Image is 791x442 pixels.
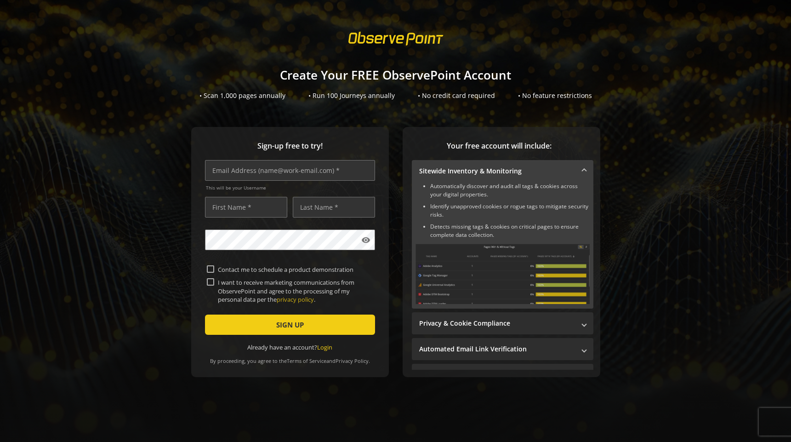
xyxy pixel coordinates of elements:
label: Contact me to schedule a product demonstration [214,265,373,274]
mat-expansion-panel-header: Sitewide Inventory & Monitoring [412,160,593,182]
div: • No feature restrictions [518,91,592,100]
div: • No credit card required [418,91,495,100]
input: Email Address (name@work-email.com) * [205,160,375,181]
mat-panel-title: Automated Email Link Verification [419,344,575,354]
a: Privacy Policy [336,357,369,364]
mat-expansion-panel-header: Performance Monitoring with Web Vitals [412,364,593,386]
mat-expansion-panel-header: Privacy & Cookie Compliance [412,312,593,334]
li: Identify unapproved cookies or rogue tags to mitigate security risks. [430,202,590,219]
mat-panel-title: Privacy & Cookie Compliance [419,319,575,328]
span: Sign-up free to try! [205,141,375,151]
a: privacy policy [277,295,314,304]
label: I want to receive marketing communications from ObservePoint and agree to the processing of my pe... [214,278,373,304]
div: By proceeding, you agree to the and . [205,351,375,364]
span: SIGN UP [276,316,304,333]
a: Terms of Service [287,357,326,364]
li: Automatically discover and audit all tags & cookies across your digital properties. [430,182,590,199]
mat-icon: visibility [361,235,370,245]
mat-expansion-panel-header: Automated Email Link Verification [412,338,593,360]
mat-panel-title: Sitewide Inventory & Monitoring [419,166,575,176]
span: This will be your Username [206,184,375,191]
input: First Name * [205,197,287,218]
button: SIGN UP [205,315,375,335]
input: Last Name * [293,197,375,218]
div: Sitewide Inventory & Monitoring [412,182,593,309]
div: • Run 100 Journeys annually [308,91,395,100]
a: Login [317,343,332,351]
div: • Scan 1,000 pages annually [199,91,285,100]
div: Already have an account? [205,343,375,352]
li: Detects missing tags & cookies on critical pages to ensure complete data collection. [430,223,590,239]
img: Sitewide Inventory & Monitoring [415,244,590,304]
span: Your free account will include: [412,141,586,151]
